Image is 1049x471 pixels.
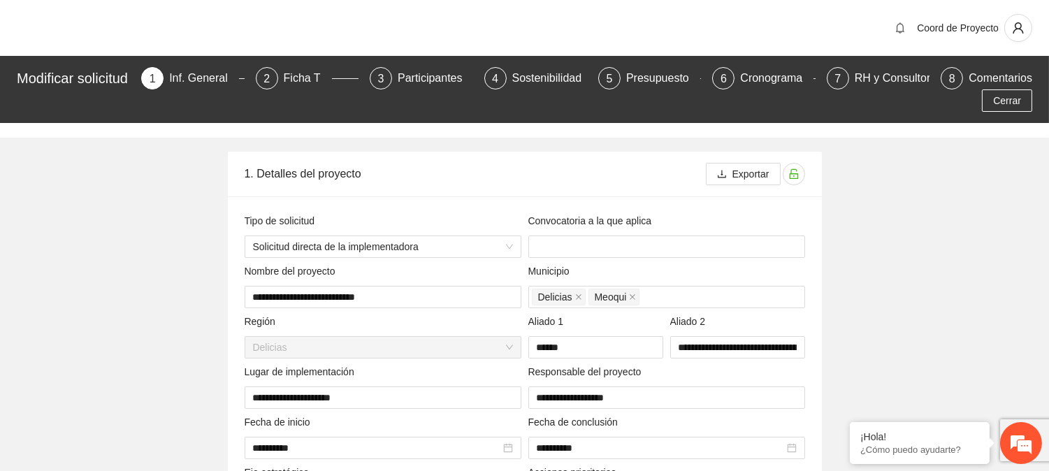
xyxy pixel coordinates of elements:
[855,67,953,89] div: RH y Consultores
[629,294,636,300] span: close
[284,67,332,89] div: Ficha T
[860,431,979,442] div: ¡Hola!
[993,93,1021,108] span: Cerrar
[528,364,665,381] span: Responsable del proyecto
[150,73,156,85] span: 1
[889,17,911,39] button: bell
[783,168,804,180] span: unlock
[721,73,727,85] span: 6
[245,154,706,194] div: 1. Detalles del proyecto
[169,67,239,89] div: Inf. General
[512,67,593,89] div: Sostenibilidad
[245,364,378,381] span: Lugar de implementación
[81,155,193,296] span: Estamos en línea.
[73,71,235,89] div: Chatee con nosotros ahora
[245,263,359,280] span: Nombre del proyecto
[595,289,627,305] span: Meoqui
[982,89,1032,112] button: Cerrar
[245,314,299,331] span: Región
[712,67,815,89] div: 6Cronograma
[17,67,133,89] div: Modificar solicitud
[626,67,700,89] div: Presupuesto
[492,73,498,85] span: 4
[917,22,999,34] span: Coord de Proyecto
[827,67,929,89] div: 7RH y Consultores
[1005,22,1032,34] span: user
[528,414,642,431] span: Fecha de conclusión
[532,289,586,305] span: Delicias
[732,166,769,182] span: Exportar
[834,73,841,85] span: 7
[575,294,582,300] span: close
[706,163,781,185] button: downloadExportar
[717,169,727,180] span: download
[783,163,805,185] button: unlock
[378,73,384,85] span: 3
[949,73,955,85] span: 8
[141,67,244,89] div: 1Inf. General
[256,67,359,89] div: 2Ficha T
[253,236,513,257] span: Solicitud directa de la implementadora
[1004,14,1032,42] button: user
[941,67,1032,89] div: 8Comentarios
[670,314,729,331] span: Aliado 2
[484,67,587,89] div: 4Sostenibilidad
[528,263,593,280] span: Municipio
[890,22,911,34] span: bell
[528,314,587,331] span: Aliado 1
[607,73,613,85] span: 5
[245,213,338,230] span: Tipo de solicitud
[598,67,701,89] div: 5Presupuesto
[969,67,1032,89] div: Comentarios
[253,337,513,358] span: Delicias
[538,289,572,305] span: Delicias
[7,319,266,368] textarea: Escriba su mensaje y pulse “Intro”
[229,7,263,41] div: Minimizar ventana de chat en vivo
[398,67,474,89] div: Participantes
[370,67,472,89] div: 3Participantes
[588,289,640,305] span: Meoqui
[245,414,334,431] span: Fecha de inicio
[740,67,813,89] div: Cronograma
[860,444,979,455] p: ¿Cómo puedo ayudarte?
[528,213,675,230] span: Convocatoria a la que aplica
[263,73,270,85] span: 2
